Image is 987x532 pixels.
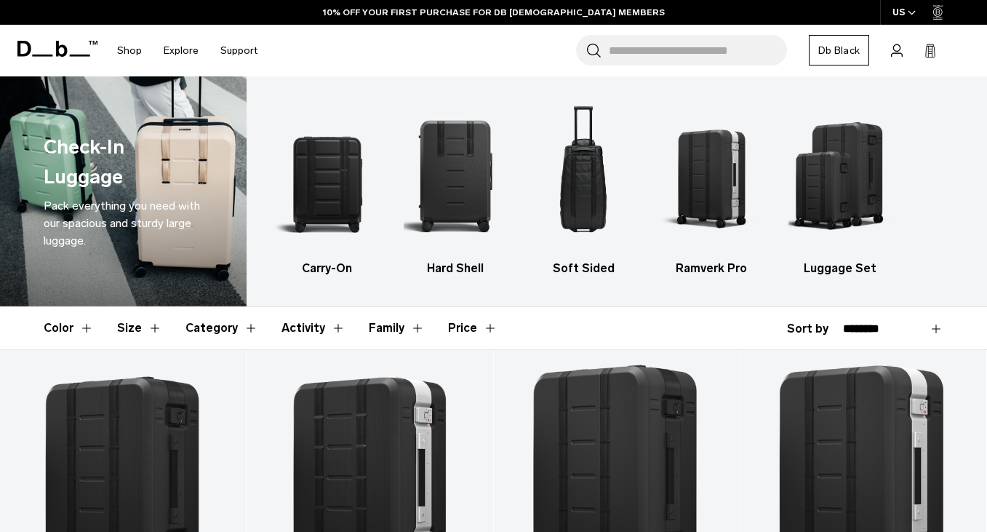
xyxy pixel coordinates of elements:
[404,98,506,277] li: 2 / 5
[276,98,378,277] a: Db Carry-On
[788,98,891,253] img: Db
[44,307,94,349] button: Toggle Filter
[117,25,142,76] a: Shop
[44,132,198,191] h1: Check-In Luggage
[404,260,506,277] h3: Hard Shell
[323,6,665,19] a: 10% OFF YOUR FIRST PURCHASE FOR DB [DEMOGRAPHIC_DATA] MEMBERS
[448,307,498,349] button: Toggle Price
[788,98,891,277] a: Db Luggage Set
[660,98,763,277] a: Db Ramverk Pro
[164,25,199,76] a: Explore
[532,98,635,253] img: Db
[117,307,162,349] button: Toggle Filter
[220,25,257,76] a: Support
[660,98,763,277] li: 4 / 5
[185,307,258,349] button: Toggle Filter
[276,98,378,277] li: 1 / 5
[44,199,200,247] span: Pack everything you need with our spacious and sturdy large luggage.
[276,98,378,253] img: Db
[532,98,635,277] li: 3 / 5
[106,25,268,76] nav: Main Navigation
[532,260,635,277] h3: Soft Sided
[660,98,763,253] img: Db
[369,307,425,349] button: Toggle Filter
[404,98,506,253] img: Db
[276,260,378,277] h3: Carry-On
[809,35,869,65] a: Db Black
[660,260,763,277] h3: Ramverk Pro
[281,307,345,349] button: Toggle Filter
[788,260,891,277] h3: Luggage Set
[532,98,635,277] a: Db Soft Sided
[404,98,506,277] a: Db Hard Shell
[788,98,891,277] li: 5 / 5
